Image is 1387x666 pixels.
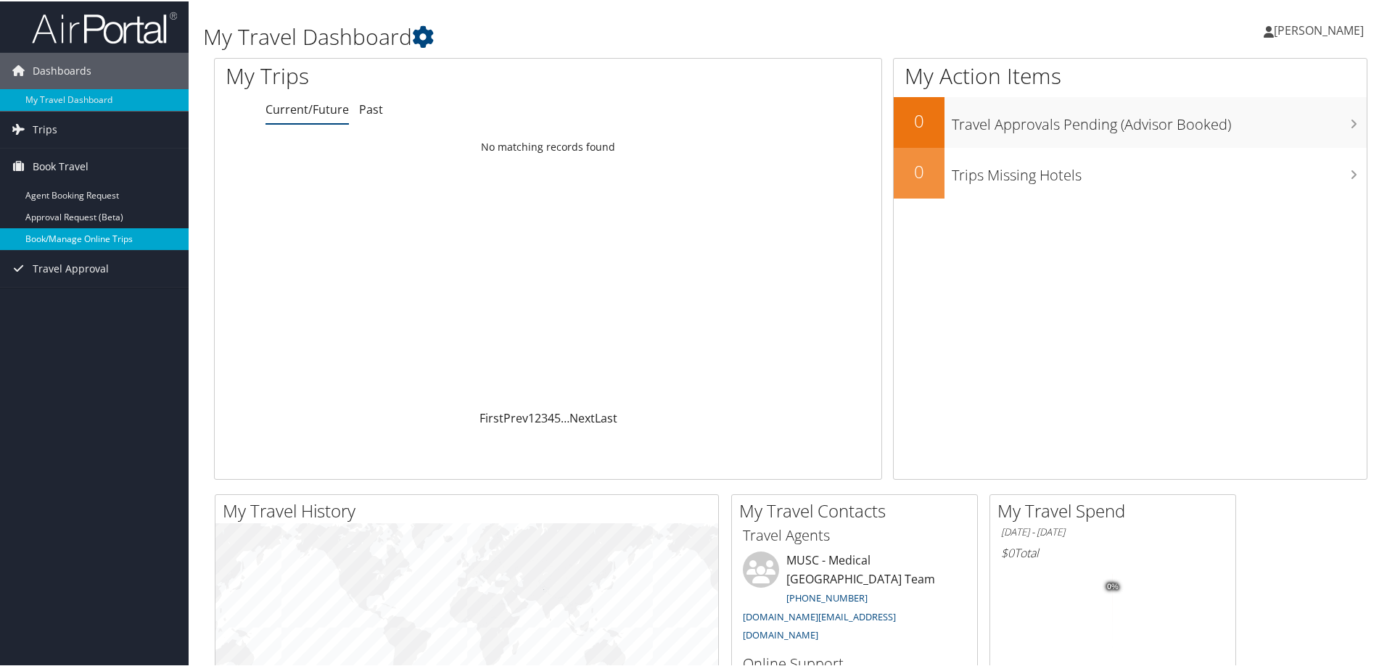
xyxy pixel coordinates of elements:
[894,107,944,132] h2: 0
[32,9,177,43] img: airportal-logo.png
[33,249,109,286] span: Travel Approval
[554,409,561,425] a: 5
[736,550,974,646] li: MUSC - Medical [GEOGRAPHIC_DATA] Team
[894,59,1367,90] h1: My Action Items
[743,609,896,641] a: [DOMAIN_NAME][EMAIL_ADDRESS][DOMAIN_NAME]
[480,409,503,425] a: First
[561,409,569,425] span: …
[203,20,987,51] h1: My Travel Dashboard
[997,497,1235,522] h2: My Travel Spend
[33,51,91,88] span: Dashboards
[548,409,554,425] a: 4
[786,590,868,603] a: [PHONE_NUMBER]
[1001,544,1225,559] h6: Total
[223,497,718,522] h2: My Travel History
[541,409,548,425] a: 3
[1264,7,1378,51] a: [PERSON_NAME]
[226,59,593,90] h1: My Trips
[33,110,57,146] span: Trips
[952,106,1367,133] h3: Travel Approvals Pending (Advisor Booked)
[359,100,383,116] a: Past
[952,157,1367,184] h3: Trips Missing Hotels
[503,409,528,425] a: Prev
[535,409,541,425] a: 2
[1107,581,1119,590] tspan: 0%
[266,100,349,116] a: Current/Future
[743,524,966,544] h3: Travel Agents
[595,409,617,425] a: Last
[894,146,1367,197] a: 0Trips Missing Hotels
[528,409,535,425] a: 1
[894,96,1367,146] a: 0Travel Approvals Pending (Advisor Booked)
[33,147,89,183] span: Book Travel
[894,158,944,183] h2: 0
[215,133,881,159] td: No matching records found
[739,497,977,522] h2: My Travel Contacts
[1274,21,1364,37] span: [PERSON_NAME]
[569,409,595,425] a: Next
[1001,524,1225,538] h6: [DATE] - [DATE]
[1001,544,1014,559] span: $0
